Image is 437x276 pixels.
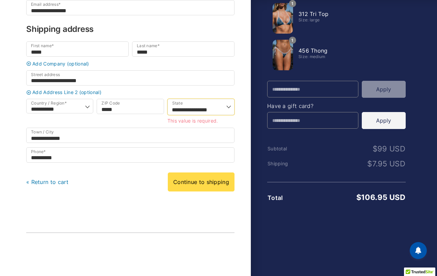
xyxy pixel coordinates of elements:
h4: Have a gift card? [267,103,406,109]
a: Add Address Line 2 (optional) [25,90,236,95]
a: « Return to cart [26,179,69,185]
a: Continue to shipping [168,172,234,191]
bdi: 106.95 USD [356,193,405,202]
button: Apply [362,81,406,98]
bdi: 7.95 USD [367,159,405,168]
div: Size: large [298,18,366,22]
th: Total [267,195,313,201]
th: Shipping [267,161,313,166]
span: $ [373,144,377,153]
span: $ [367,159,372,168]
img: Waves Breaking Ocean 456 Bottom 02 [273,40,293,70]
h3: Shipping address [26,25,234,33]
span: $ [356,193,361,202]
a: Add Company (optional) [25,61,236,66]
img: Waves Breaking Ocean 312 Top 01 [273,3,293,34]
span: 456 Thong [298,47,328,54]
button: Apply [362,112,406,129]
bdi: 99 USD [373,144,405,153]
li: This value is required. [167,118,234,123]
span: 1 [289,37,296,44]
th: Subtotal [267,146,313,151]
span: 312 Tri Top [298,11,328,17]
div: Size: medium [298,55,366,59]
